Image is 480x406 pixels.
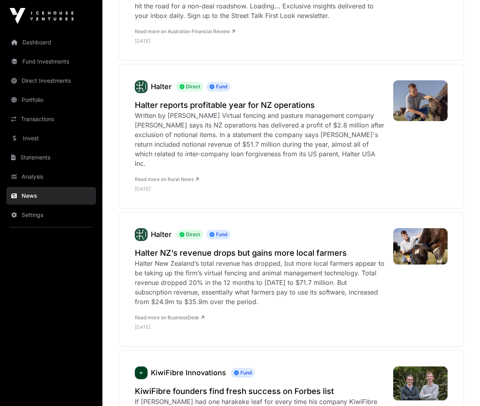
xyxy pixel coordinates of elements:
[393,80,448,121] img: 254ef5d7a7b6400ce51fef42e7abfe31_XL.jpg
[135,228,148,241] a: Halter
[135,259,385,306] div: Halter New Zealand’s total revenue has dropped, but more local farmers appear to be taking up the...
[135,324,385,330] p: [DATE]
[151,82,172,91] a: Halter
[6,110,96,128] a: Transactions
[151,230,172,239] a: Halter
[206,230,230,239] span: Fund
[135,80,148,93] a: Halter
[393,366,448,400] img: 4L8EQ7D_hara_jpeg-768x480.jpeg
[135,366,148,379] img: kiwifibre-innovations338.png
[6,168,96,185] a: Analysis
[6,149,96,166] a: Statements
[206,82,230,92] span: Fund
[6,91,96,109] a: Portfolio
[231,368,255,378] span: Fund
[10,8,74,24] img: Icehouse Ventures Logo
[6,129,96,147] a: Invest
[6,53,96,70] a: Fund Investments
[393,228,448,265] img: A-060922SPLHALTER01-7.jpg
[135,100,385,111] a: Halter reports profitable year for NZ operations
[176,82,203,92] span: Direct
[135,80,148,93] img: Halter-Favicon.svg
[151,368,226,377] a: KiwiFibre Innovations
[135,247,385,259] a: Halter NZ’s revenue drops but gains more local farmers
[135,366,148,379] a: KiwiFibre Innovations
[6,34,96,51] a: Dashboard
[135,28,235,34] a: Read more on Australian Financial Review
[6,206,96,224] a: Settings
[135,228,148,241] img: Halter-Favicon.svg
[6,72,96,90] a: Direct Investments
[6,187,96,205] a: News
[135,111,385,168] div: Written by [PERSON_NAME] Virtual fencing and pasture management company [PERSON_NAME] says its NZ...
[135,38,385,44] p: [DATE]
[135,386,385,397] a: KiwiFibre founders find fresh success on Forbes list
[176,230,203,239] span: Direct
[135,186,385,192] p: [DATE]
[440,368,480,406] iframe: Chat Widget
[135,314,204,320] a: Read more on BusinessDesk
[135,176,199,182] a: Read more on Rural News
